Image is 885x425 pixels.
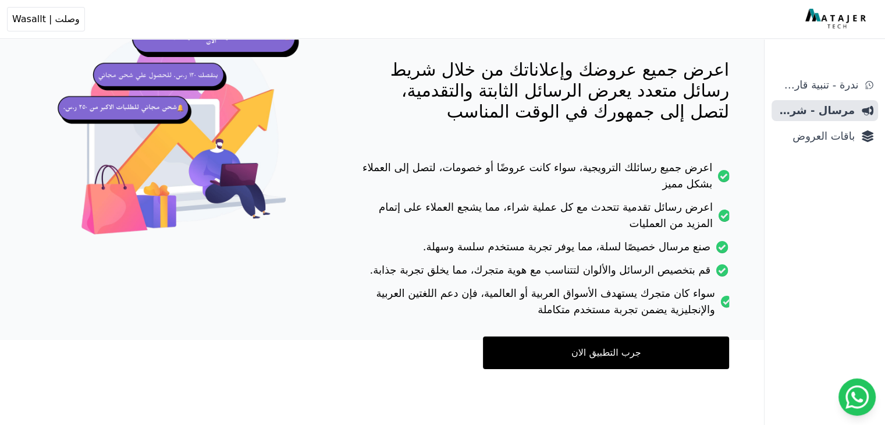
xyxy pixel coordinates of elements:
p: اعرض جميع عروضك وإعلاناتك من خلال شريط رسائل متعدد يعرض الرسائل الثابتة والتقدمية، لتصل إلى جمهور... [360,59,729,122]
li: صنع مرسال خصيصًا لسلة، مما يوفر تجربة مستخدم سلسة وسهلة. [360,239,729,262]
a: جرب التطبيق الان [483,337,729,369]
img: hero [54,8,314,268]
li: سواء كان متجرك يستهدف الأسواق العربية أو العالمية، فإن دعم اللغتين العربية والإنجليزية يضمن تجربة... [360,285,729,325]
li: اعرض جميع رسائلك الترويجية، سواء كانت عروضًا أو خصومات، لتصل إلى العملاء بشكل مميز [360,160,729,199]
button: وصلت | Wasallt [7,7,85,31]
img: MatajerTech Logo [805,9,869,30]
span: وصلت | Wasallt [12,12,80,26]
span: ندرة - تنبية قارب علي النفاذ [776,77,858,93]
li: قم بتخصيص الرسائل والألوان لتتناسب مع هوية متجرك، مما يخلق تجربة جذابة. [360,262,729,285]
span: مرسال - شريط دعاية [776,102,855,119]
li: اعرض رسائل تقدمية تتحدث مع كل عملية شراء، مما يشجع العملاء على إتمام المزيد من العمليات [360,199,729,239]
span: باقات العروض [776,128,855,144]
